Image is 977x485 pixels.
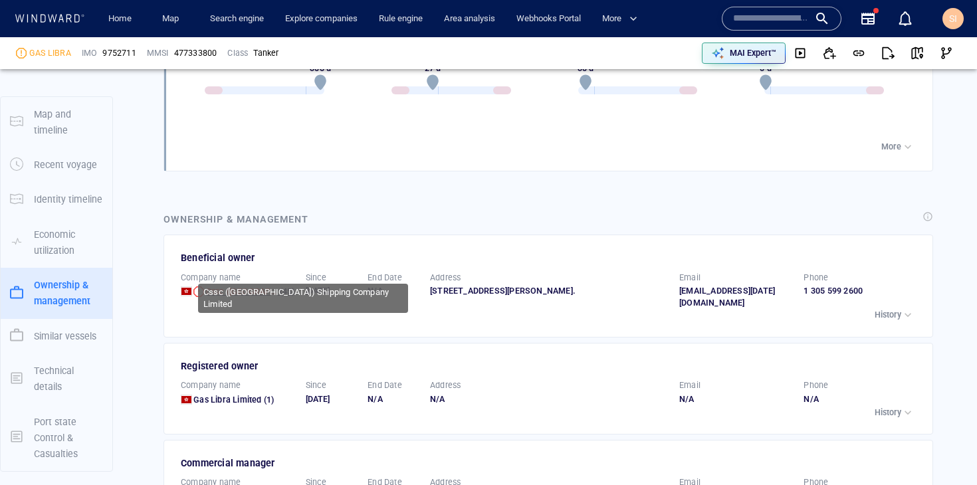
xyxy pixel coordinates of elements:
[1,405,112,472] button: Port state Control & Casualties
[6,272,178,308] dl: [DATE] 09:37Anchored[GEOGRAPHIC_DATA], a day
[34,277,103,310] p: Ownership & management
[368,272,402,284] p: End Date
[1,371,112,384] a: Technical details
[62,256,144,266] span: [GEOGRAPHIC_DATA]
[1,182,112,217] button: Identity timeline
[163,211,308,227] div: Ownership & management
[62,208,98,218] span: Anchored
[439,7,500,31] button: Area analysis
[6,52,41,68] span: [DATE] 05:13
[871,306,918,324] button: History
[86,330,98,339] span: 8.6
[68,13,124,33] div: (Still Loading...)
[34,328,96,344] p: Similar vessels
[594,401,630,410] a: Mapbox
[162,89,173,97] span: Edit activity risk
[157,7,189,31] a: Map
[193,395,261,405] span: Gas Libra Limited
[679,393,794,405] div: N/A
[1,268,112,319] button: Ownership & management
[306,379,327,391] p: Since
[730,47,776,59] p: MAI Expert™
[602,11,637,27] span: More
[6,126,178,162] dl: [DATE] 08:04Course Deviation[GEOGRAPHIC_DATA]
[881,141,901,153] p: More
[6,244,41,260] span: [DATE] 08:01
[185,336,312,359] button: 13 days[DATE]-[DATE]
[6,79,178,126] dl: [DATE] 06:50Anchored[GEOGRAPHIC_DATA], 10 hours
[195,341,225,351] span: 13 days
[430,393,669,405] div: N/A
[82,47,98,59] p: IMO
[702,43,786,64] button: MAI Expert™
[62,220,171,230] span: [GEOGRAPHIC_DATA], 7 days
[62,366,144,376] span: [GEOGRAPHIC_DATA]
[16,48,27,58] div: Moderate risk
[6,354,41,370] span: [DATE] 20:21
[6,308,178,345] dl: [DATE] 11:12Draft Change8.38.6
[673,48,693,68] div: Focus on vessel path
[6,208,41,224] span: [DATE] 21:05
[368,379,402,391] p: End Date
[306,285,358,297] div: [DATE]
[6,88,41,104] span: [DATE] 06:50
[162,209,173,217] span: Edit activity risk
[875,309,901,321] p: History
[62,88,98,98] span: Anchored
[368,393,419,405] div: N/A
[34,227,103,259] p: Economic utilization
[6,318,41,334] span: [DATE] 11:12
[844,39,873,68] button: Get link
[62,318,112,328] span: Draft Change
[679,379,701,391] p: Email
[174,47,217,59] div: 477333800
[1,353,112,405] button: Technical details
[162,172,173,180] span: Edit activity risk
[815,39,844,68] button: Add to vessel list
[6,135,41,151] span: [DATE] 08:04
[277,286,294,298] span: (45)
[7,13,65,33] div: Activity timeline
[162,355,173,363] span: Edit activity risk
[262,394,274,406] span: (1)
[62,293,167,303] span: [GEOGRAPHIC_DATA], a day
[62,147,144,157] span: [GEOGRAPHIC_DATA]
[100,27,126,37] span: IN HAL
[713,48,735,68] div: tooltips.createAOI
[1,147,112,182] button: Recent voyage
[147,47,169,59] p: MMSI
[29,47,71,59] div: GAS LIBRA
[640,48,673,68] button: Export vessel information
[1,97,112,148] button: Map and timeline
[949,13,957,24] span: SI
[62,64,177,74] span: [GEOGRAPHIC_DATA], 2 hours
[597,7,649,31] button: More
[182,393,241,408] a: Mapbox logo
[1,319,112,353] button: Similar vessels
[940,5,966,32] button: SI
[306,393,358,405] div: [DATE]
[253,47,278,59] div: Tanker
[62,27,86,37] span: IN VTZ
[152,7,194,31] button: Map
[632,401,697,410] a: OpenStreetMap
[368,285,419,297] div: N/A
[511,7,586,31] button: Webhooks Portal
[228,337,285,357] div: [DATE] - [DATE]
[804,379,828,391] p: Phone
[374,7,428,31] a: Rule engine
[181,272,241,284] p: Company name
[193,394,274,406] a: Gas Libra Limited (1)
[181,379,241,391] p: Company name
[713,48,735,68] button: Create an AOI.
[62,330,73,339] span: 8.3
[735,48,755,68] div: Toggle map information layers
[205,7,269,31] a: Search engine
[430,285,669,297] div: [STREET_ADDRESS][PERSON_NAME].
[280,7,363,31] a: Explore companies
[206,286,420,296] span: Cssc ([GEOGRAPHIC_DATA]) Shipping Company Limited
[1,115,112,128] a: Map and timeline
[1,193,112,205] a: Identity timeline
